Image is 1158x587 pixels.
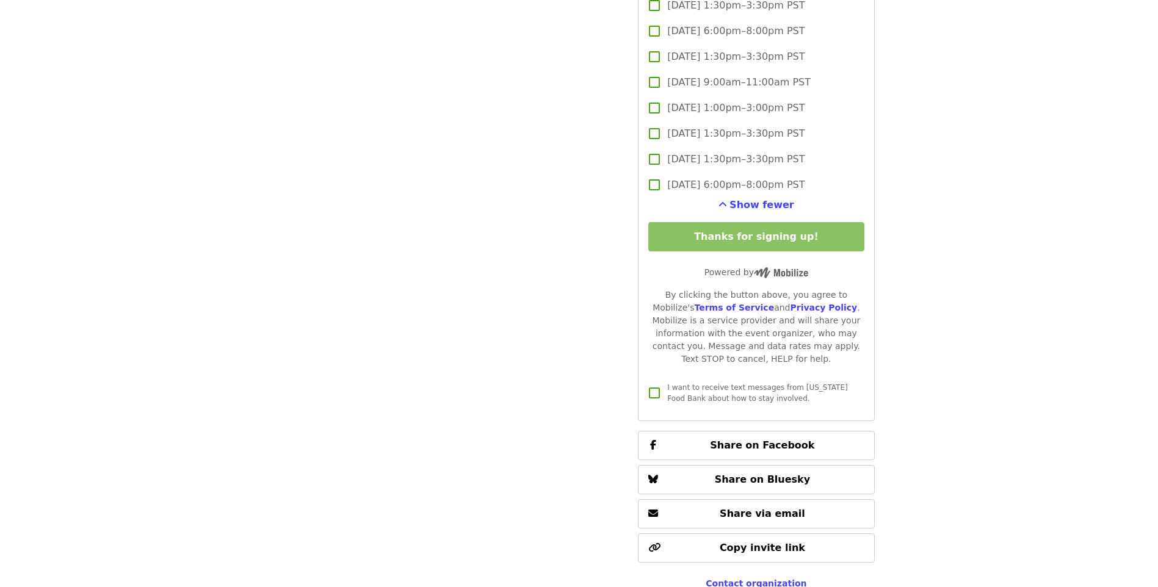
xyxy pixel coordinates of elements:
span: [DATE] 9:00am–11:00am PST [667,75,811,90]
span: [DATE] 1:30pm–3:30pm PST [667,152,805,167]
button: See more timeslots [718,198,794,212]
span: Share on Bluesky [715,474,811,485]
span: [DATE] 1:30pm–3:30pm PST [667,49,805,64]
span: [DATE] 1:00pm–3:00pm PST [667,101,805,115]
span: [DATE] 1:30pm–3:30pm PST [667,126,805,141]
span: Copy invite link [720,542,805,553]
span: Share on Facebook [710,439,814,451]
a: Terms of Service [694,303,774,312]
button: Copy invite link [638,533,874,563]
span: [DATE] 6:00pm–8:00pm PST [667,178,805,192]
button: Share via email [638,499,874,528]
button: Share on Bluesky [638,465,874,494]
span: Powered by [704,267,808,277]
div: By clicking the button above, you agree to Mobilize's and . Mobilize is a service provider and wi... [648,289,864,366]
button: Thanks for signing up! [648,222,864,251]
button: Share on Facebook [638,431,874,460]
span: [DATE] 6:00pm–8:00pm PST [667,24,805,38]
img: Powered by Mobilize [754,267,808,278]
a: Privacy Policy [790,303,857,312]
span: Show fewer [729,199,794,211]
span: I want to receive text messages from [US_STATE] Food Bank about how to stay involved. [667,383,847,403]
span: Share via email [720,508,805,519]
